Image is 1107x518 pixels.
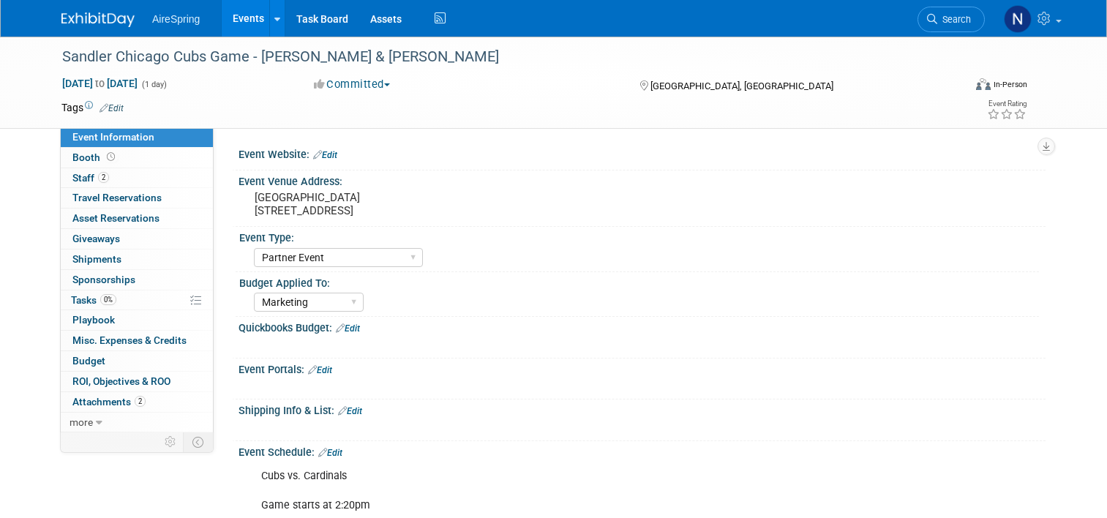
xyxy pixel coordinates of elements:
td: Toggle Event Tabs [184,432,214,451]
a: ROI, Objectives & ROO [61,372,213,391]
a: Search [918,7,985,32]
a: Edit [338,406,362,416]
span: Shipments [72,253,121,265]
span: Sponsorships [72,274,135,285]
div: Sandler Chicago Cubs Game - [PERSON_NAME] & [PERSON_NAME] [57,44,945,70]
span: [DATE] [DATE] [61,77,138,90]
span: Asset Reservations [72,212,160,224]
span: to [93,78,107,89]
span: Event Information [72,131,154,143]
a: Edit [313,150,337,160]
a: Edit [336,323,360,334]
pre: [GEOGRAPHIC_DATA] [STREET_ADDRESS] [255,191,559,217]
span: 2 [98,172,109,183]
a: Budget [61,351,213,371]
span: Tasks [71,294,116,306]
span: Booth not reserved yet [104,151,118,162]
a: Edit [308,365,332,375]
span: more [70,416,93,428]
div: In-Person [993,79,1027,90]
td: Tags [61,100,124,115]
a: Attachments2 [61,392,213,412]
a: Staff2 [61,168,213,188]
div: Event Rating [987,100,1027,108]
span: (1 day) [140,80,167,89]
a: Playbook [61,310,213,330]
span: Playbook [72,314,115,326]
div: Event Format [885,76,1027,98]
a: Event Information [61,127,213,147]
a: more [61,413,213,432]
span: [GEOGRAPHIC_DATA], [GEOGRAPHIC_DATA] [650,80,833,91]
a: Edit [318,448,342,458]
span: 0% [100,294,116,305]
a: Asset Reservations [61,209,213,228]
span: Travel Reservations [72,192,162,203]
a: Giveaways [61,229,213,249]
button: Committed [309,77,396,92]
div: Event Portals: [239,359,1046,378]
div: Budget Applied To: [239,272,1039,290]
div: Event Type: [239,227,1039,245]
span: Budget [72,355,105,367]
div: Shipping Info & List: [239,399,1046,418]
span: AireSpring [152,13,200,25]
span: Search [937,14,971,25]
a: Misc. Expenses & Credits [61,331,213,350]
span: Booth [72,151,118,163]
span: Misc. Expenses & Credits [72,334,187,346]
img: ExhibitDay [61,12,135,27]
span: Giveaways [72,233,120,244]
img: Format-Inperson.png [976,78,991,90]
div: Event Venue Address: [239,170,1046,189]
img: Natalie Pyron [1004,5,1032,33]
a: Sponsorships [61,270,213,290]
span: Attachments [72,396,146,408]
div: Event Schedule: [239,441,1046,460]
td: Personalize Event Tab Strip [158,432,184,451]
div: Quickbooks Budget: [239,317,1046,336]
a: Shipments [61,249,213,269]
div: Event Website: [239,143,1046,162]
a: Edit [100,103,124,113]
span: Staff [72,172,109,184]
a: Tasks0% [61,290,213,310]
a: Travel Reservations [61,188,213,208]
a: Booth [61,148,213,168]
span: ROI, Objectives & ROO [72,375,170,387]
span: 2 [135,396,146,407]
